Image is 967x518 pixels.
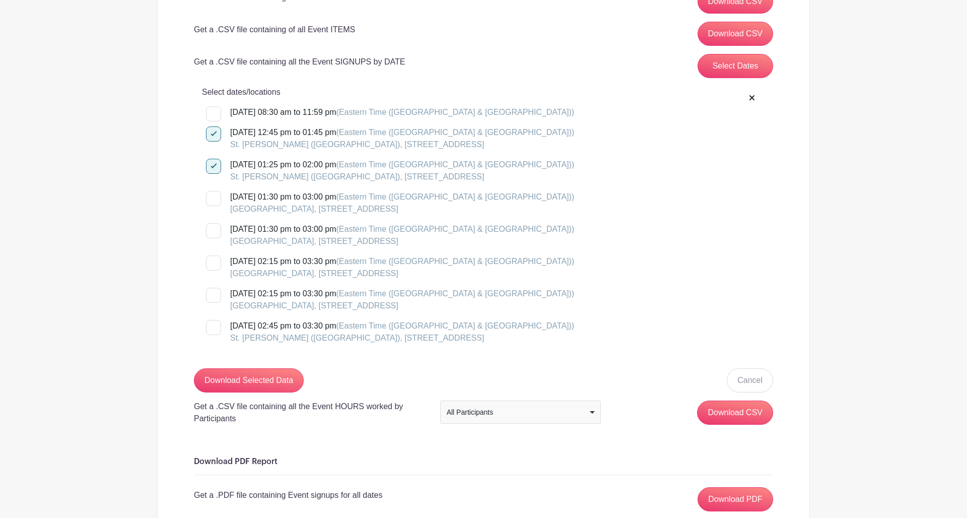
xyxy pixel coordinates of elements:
[230,300,574,312] div: [GEOGRAPHIC_DATA], [STREET_ADDRESS]
[230,268,574,280] div: [GEOGRAPHIC_DATA], [STREET_ADDRESS]
[202,86,765,98] p: Select dates/locations
[336,257,574,266] span: (Eastern Time ([GEOGRAPHIC_DATA] & [GEOGRAPHIC_DATA]))
[194,457,773,467] h6: Download PDF Report
[194,24,355,36] p: Get a .CSV file containing of all Event ITEMS
[230,191,574,215] div: [DATE] 01:30 pm to 03:00 pm
[230,203,574,215] div: [GEOGRAPHIC_DATA], [STREET_ADDRESS]
[194,401,428,425] p: Get a .CSV file containing all the Event HOURS worked by Participants
[230,126,574,151] div: [DATE] 12:45 pm to 01:45 pm
[194,56,405,68] p: Get a .CSV file containing all the Event SIGNUPS by DATE
[698,54,773,78] button: Select Dates
[698,487,773,511] a: Download PDF
[336,289,574,298] span: (Eastern Time ([GEOGRAPHIC_DATA] & [GEOGRAPHIC_DATA]))
[230,159,574,183] div: [DATE] 01:25 pm to 02:00 pm
[230,320,574,344] div: [DATE] 02:45 pm to 03:30 pm
[336,225,574,233] span: (Eastern Time ([GEOGRAPHIC_DATA] & [GEOGRAPHIC_DATA]))
[336,108,574,116] span: (Eastern Time ([GEOGRAPHIC_DATA] & [GEOGRAPHIC_DATA]))
[336,160,574,169] span: (Eastern Time ([GEOGRAPHIC_DATA] & [GEOGRAPHIC_DATA]))
[230,223,574,247] div: [DATE] 01:30 pm to 03:00 pm
[194,489,382,501] p: Get a .PDF file containing Event signups for all dates
[336,192,574,201] span: (Eastern Time ([GEOGRAPHIC_DATA] & [GEOGRAPHIC_DATA]))
[230,106,574,118] div: [DATE] 08:30 am to 11:59 pm
[447,407,588,418] div: All Participants
[336,128,574,137] span: (Eastern Time ([GEOGRAPHIC_DATA] & [GEOGRAPHIC_DATA]))
[230,332,574,344] div: St. [PERSON_NAME] ([GEOGRAPHIC_DATA]), [STREET_ADDRESS]
[698,22,774,46] a: Download CSV
[230,288,574,312] div: [DATE] 02:15 pm to 03:30 pm
[230,171,574,183] div: St. [PERSON_NAME] ([GEOGRAPHIC_DATA]), [STREET_ADDRESS]
[230,255,574,280] div: [DATE] 02:15 pm to 03:30 pm
[727,368,773,393] button: Cancel
[230,235,574,247] div: [GEOGRAPHIC_DATA], [STREET_ADDRESS]
[194,368,304,393] input: Download Selected Data
[230,139,574,151] div: St. [PERSON_NAME] ([GEOGRAPHIC_DATA]), [STREET_ADDRESS]
[697,401,773,425] input: Download CSV
[336,321,574,330] span: (Eastern Time ([GEOGRAPHIC_DATA] & [GEOGRAPHIC_DATA]))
